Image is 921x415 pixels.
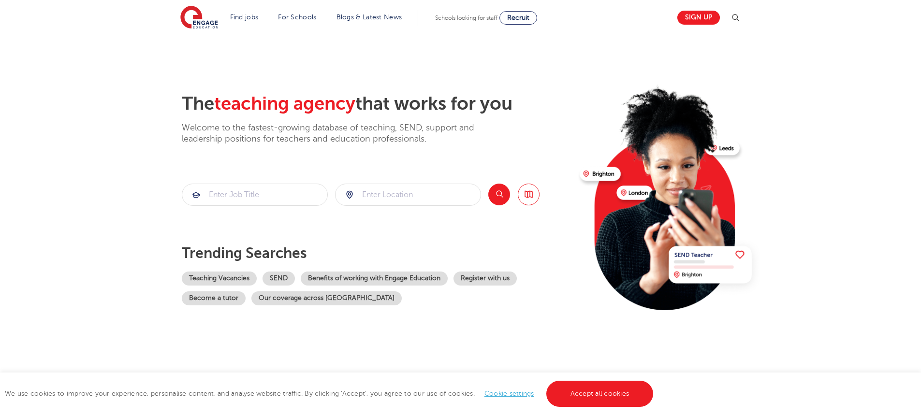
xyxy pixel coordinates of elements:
[488,184,510,205] button: Search
[182,93,572,115] h2: The that works for you
[435,14,497,21] span: Schools looking for staff
[484,390,534,397] a: Cookie settings
[182,272,257,286] a: Teaching Vacancies
[182,244,572,262] p: Trending searches
[5,390,656,397] span: We use cookies to improve your experience, personalise content, and analyse website traffic. By c...
[230,14,259,21] a: Find jobs
[214,93,355,114] span: teaching agency
[180,6,218,30] img: Engage Education
[546,381,654,407] a: Accept all cookies
[182,122,501,145] p: Welcome to the fastest-growing database of teaching, SEND, support and leadership positions for t...
[278,14,316,21] a: For Schools
[182,291,246,305] a: Become a tutor
[182,184,328,206] div: Submit
[336,14,402,21] a: Blogs & Latest News
[507,14,529,21] span: Recruit
[677,11,720,25] a: Sign up
[182,184,327,205] input: Submit
[499,11,537,25] a: Recruit
[251,291,402,305] a: Our coverage across [GEOGRAPHIC_DATA]
[453,272,517,286] a: Register with us
[301,272,448,286] a: Benefits of working with Engage Education
[263,272,295,286] a: SEND
[336,184,481,205] input: Submit
[335,184,481,206] div: Submit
